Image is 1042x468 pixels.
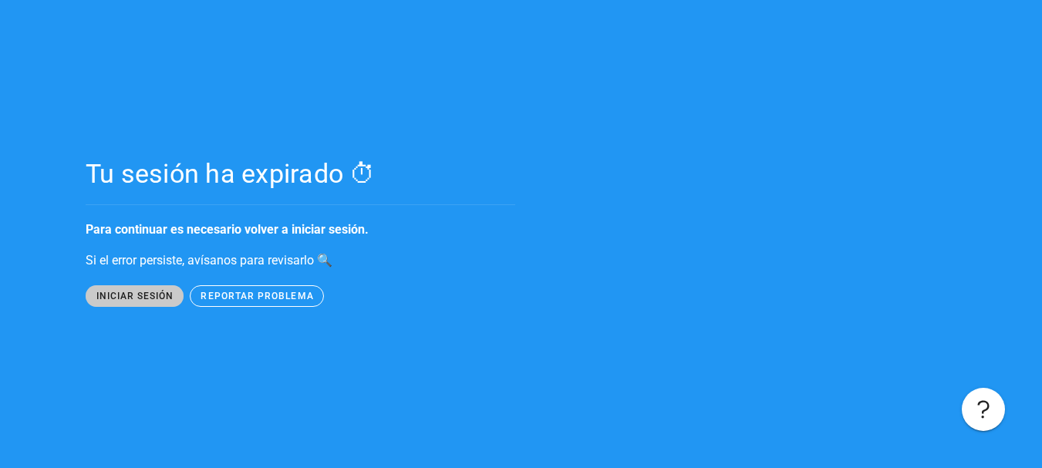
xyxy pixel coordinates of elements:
button: reportar problema [190,285,324,307]
strong: Para continuar es necesario volver a iniciar sesión. [86,222,369,237]
p: Si el error persiste, avísanos para revisarlo 🔍 [86,251,662,270]
span: reportar problema [200,291,313,301]
span: iniciar sesión [95,291,174,301]
div: Tu sesión ha expirado ⏱ [86,158,662,189]
button: iniciar sesión [86,285,184,307]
